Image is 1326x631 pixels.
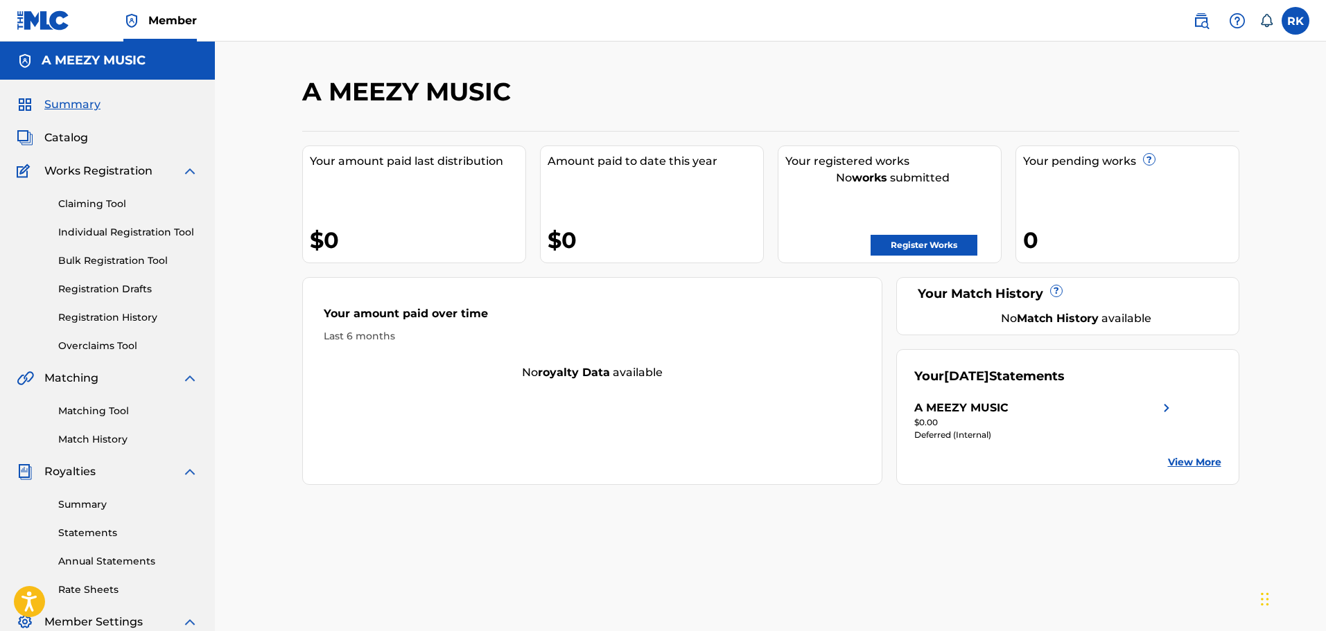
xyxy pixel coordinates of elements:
[44,130,88,146] span: Catalog
[914,400,1175,441] a: A MEEZY MUSICright chevron icon$0.00Deferred (Internal)
[182,463,198,480] img: expand
[914,400,1009,416] div: A MEEZY MUSIC
[852,171,887,184] strong: works
[1023,224,1239,256] div: 0
[58,432,198,447] a: Match History
[44,163,152,179] span: Works Registration
[548,153,763,170] div: Amount paid to date this year
[310,153,525,170] div: Your amount paid last distribution
[914,367,1065,386] div: Your Statements
[785,153,1001,170] div: Your registered works
[914,285,1221,303] div: Your Match History
[310,224,525,256] div: $0
[1282,7,1309,35] div: User Menu
[182,614,198,630] img: expand
[1259,14,1273,28] div: Notifications
[871,235,977,256] a: Register Works
[17,130,33,146] img: Catalog
[148,12,197,28] span: Member
[1023,153,1239,170] div: Your pending works
[123,12,140,29] img: Top Rightsholder
[58,282,198,296] a: Registration Drafts
[1017,312,1099,325] strong: Match History
[1168,455,1221,470] a: View More
[1257,565,1326,631] iframe: Chat Widget
[44,614,143,630] span: Member Settings
[58,197,198,211] a: Claiming Tool
[944,368,989,384] span: [DATE]
[58,497,198,512] a: Summary
[17,96,101,113] a: SummarySummary
[58,583,198,597] a: Rate Sheets
[44,370,98,386] span: Matching
[17,130,88,146] a: CatalogCatalog
[1187,7,1215,35] a: Public Search
[17,10,70,30] img: MLC Logo
[17,370,34,386] img: Matching
[58,339,198,353] a: Overclaims Tool
[182,163,198,179] img: expand
[17,163,35,179] img: Works Registration
[548,224,763,256] div: $0
[785,170,1001,186] div: No submitted
[324,329,862,344] div: Last 6 months
[182,370,198,386] img: expand
[324,305,862,329] div: Your amount paid over time
[914,416,1175,429] div: $0.00
[58,254,198,268] a: Bulk Registration Tool
[17,53,33,69] img: Accounts
[1229,12,1246,29] img: help
[914,429,1175,441] div: Deferred (Internal)
[1193,12,1210,29] img: search
[932,310,1221,327] div: No available
[17,614,33,630] img: Member Settings
[58,310,198,325] a: Registration History
[1261,578,1269,620] div: Drag
[44,96,101,113] span: Summary
[58,554,198,569] a: Annual Statements
[1144,154,1155,165] span: ?
[303,364,882,381] div: No available
[58,526,198,540] a: Statements
[538,366,610,379] strong: royalty data
[42,53,146,69] h5: A MEEZY MUSIC
[44,463,96,480] span: Royalties
[1223,7,1251,35] div: Help
[17,96,33,113] img: Summary
[58,404,198,418] a: Matching Tool
[58,225,198,240] a: Individual Registration Tool
[302,76,518,107] h2: A MEEZY MUSIC
[1051,285,1062,296] span: ?
[17,463,33,480] img: Royalties
[1158,400,1175,416] img: right chevron icon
